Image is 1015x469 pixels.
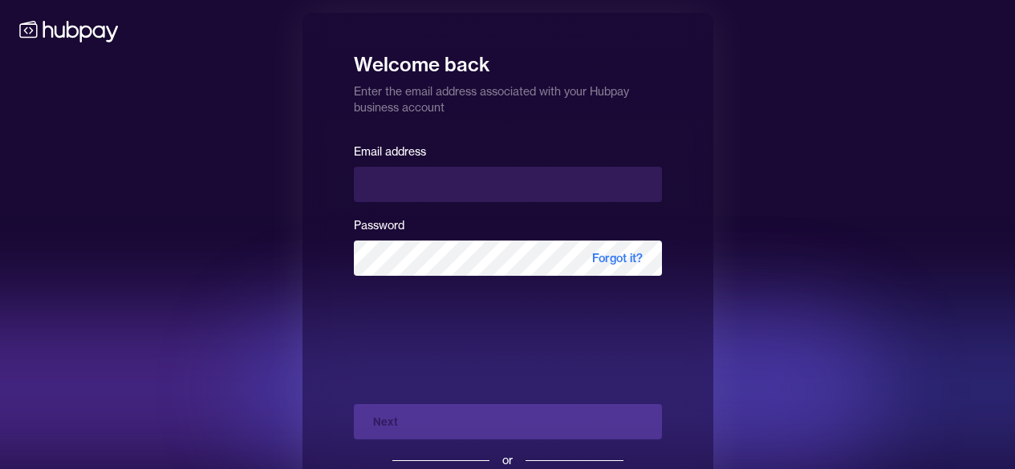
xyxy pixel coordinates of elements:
[354,42,662,77] h1: Welcome back
[502,452,513,468] div: or
[354,77,662,115] p: Enter the email address associated with your Hubpay business account
[354,144,426,159] label: Email address
[354,218,404,232] label: Password
[573,241,662,276] span: Forgot it?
